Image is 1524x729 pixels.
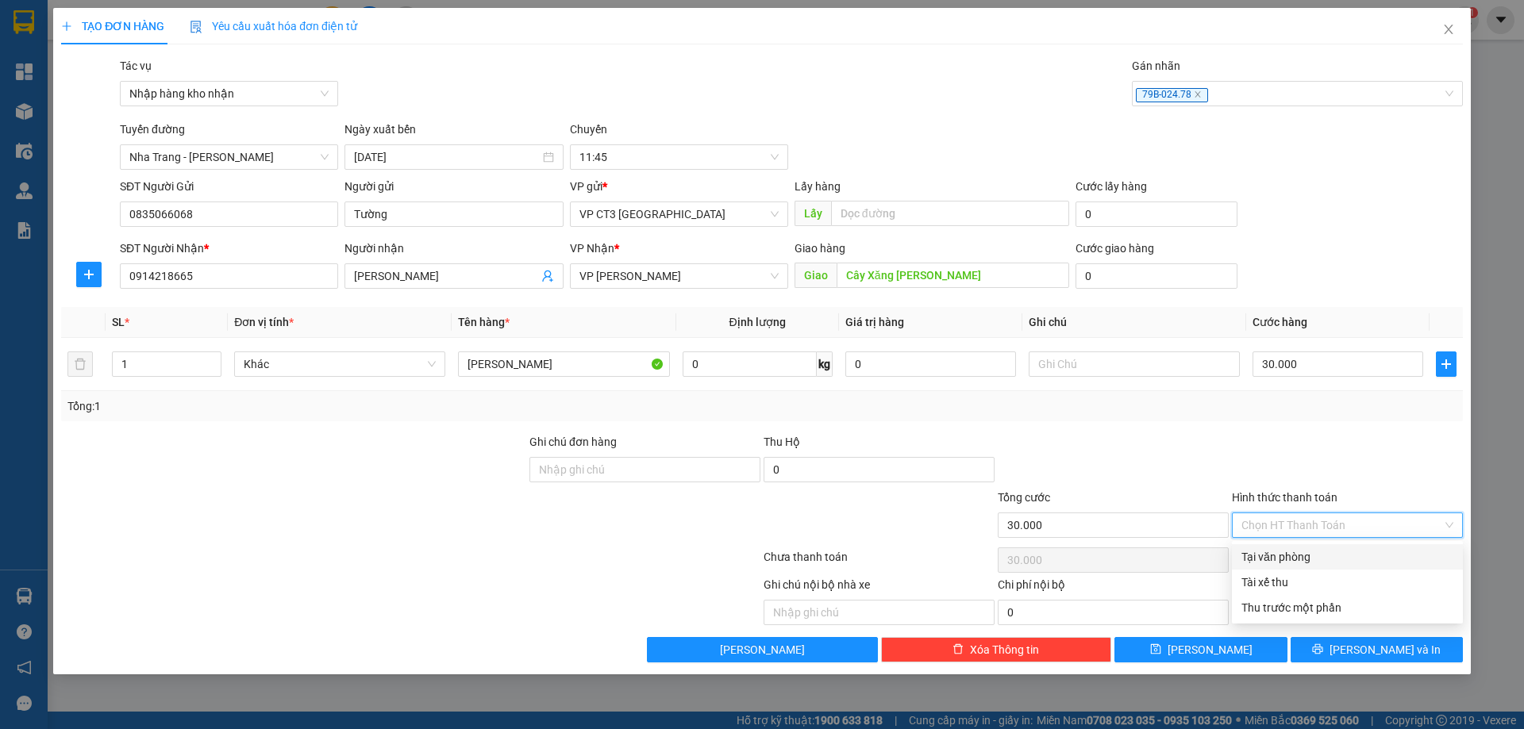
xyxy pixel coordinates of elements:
input: 0 [845,351,1016,377]
input: Ghi Chú [1029,351,1240,377]
div: Ngày xuất bến [344,121,563,144]
span: Lấy [795,201,831,226]
span: [PERSON_NAME] và In [1330,641,1441,658]
input: Cước giao hàng [1076,263,1237,289]
span: Cước hàng [1253,316,1307,328]
span: kg [817,351,833,377]
span: close [1442,23,1455,36]
input: Cước lấy hàng [1076,201,1237,227]
div: Chi phí nội bộ [998,576,1229,600]
span: VP Nhận [570,242,614,255]
span: Tổng cước [998,491,1050,504]
span: plus [1437,358,1456,370]
span: Khác [244,352,436,376]
span: [PERSON_NAME] [720,641,805,658]
span: Đơn vị tính [234,316,294,328]
span: 79B-024.78 [1136,88,1208,102]
button: [PERSON_NAME] [647,637,878,662]
span: Tên hàng [458,316,510,328]
label: Gán nhãn [1132,59,1180,72]
button: save[PERSON_NAME] [1114,637,1287,662]
th: Ghi chú [1022,307,1246,338]
span: Yêu cầu xuất hóa đơn điện tử [190,20,357,33]
button: plus [76,262,102,287]
div: Ghi chú nội bộ nhà xe [764,576,995,600]
span: SL [112,316,125,328]
div: VP gửi [570,178,788,195]
span: Định lượng [729,316,786,328]
div: Người nhận [344,240,563,257]
div: Tài xế thu [1241,574,1453,591]
div: Chưa thanh toán [762,548,996,576]
label: Tác vụ [120,59,152,72]
span: Xóa Thông tin [970,641,1039,658]
span: Giao [795,263,837,288]
div: Chuyến [570,121,788,144]
button: deleteXóa Thông tin [881,637,1112,662]
span: Thu Hộ [764,435,800,448]
span: Lấy hàng [795,180,841,193]
input: Dọc đường [831,201,1069,226]
span: VP Phan Rang [579,264,779,288]
input: VD: Bàn, Ghế [458,351,669,377]
input: Nhập ghi chú [764,600,995,625]
label: Hình thức thanh toán [1232,491,1337,504]
button: printer[PERSON_NAME] và In [1291,637,1463,662]
span: Giao hàng [795,242,845,255]
span: VP CT3 Nha Trang [579,202,779,226]
div: Người gửi [344,178,563,195]
span: plus [61,21,72,32]
input: 13/09/2025 [354,148,539,166]
span: Nhập hàng kho nhận [129,82,329,106]
label: Cước giao hàng [1076,242,1154,255]
span: user-add [541,270,554,282]
span: 11:45 [579,145,779,169]
span: save [1150,643,1161,656]
div: SĐT Người Nhận [120,240,338,257]
button: delete [67,351,93,377]
div: SĐT Người Gửi [120,178,338,195]
input: Dọc đường [837,263,1069,288]
span: TẠO ĐƠN HÀNG [61,20,164,33]
span: Giá trị hàng [845,316,904,328]
span: close [1194,90,1202,98]
div: Tổng: 1 [67,397,588,415]
div: Tại văn phòng [1241,548,1453,566]
span: [PERSON_NAME] [1168,641,1253,658]
span: Nha Trang - Phan Rang [129,145,329,169]
span: plus [77,268,101,281]
button: plus [1436,351,1457,377]
input: Ghi chú đơn hàng [529,457,760,482]
img: icon [190,21,202,33]
button: Close [1426,8,1471,52]
label: Cước lấy hàng [1076,180,1147,193]
div: Tuyến đường [120,121,338,144]
span: printer [1312,643,1323,656]
label: Ghi chú đơn hàng [529,435,617,448]
span: delete [952,643,964,656]
div: Thu trước một phần [1241,599,1453,616]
